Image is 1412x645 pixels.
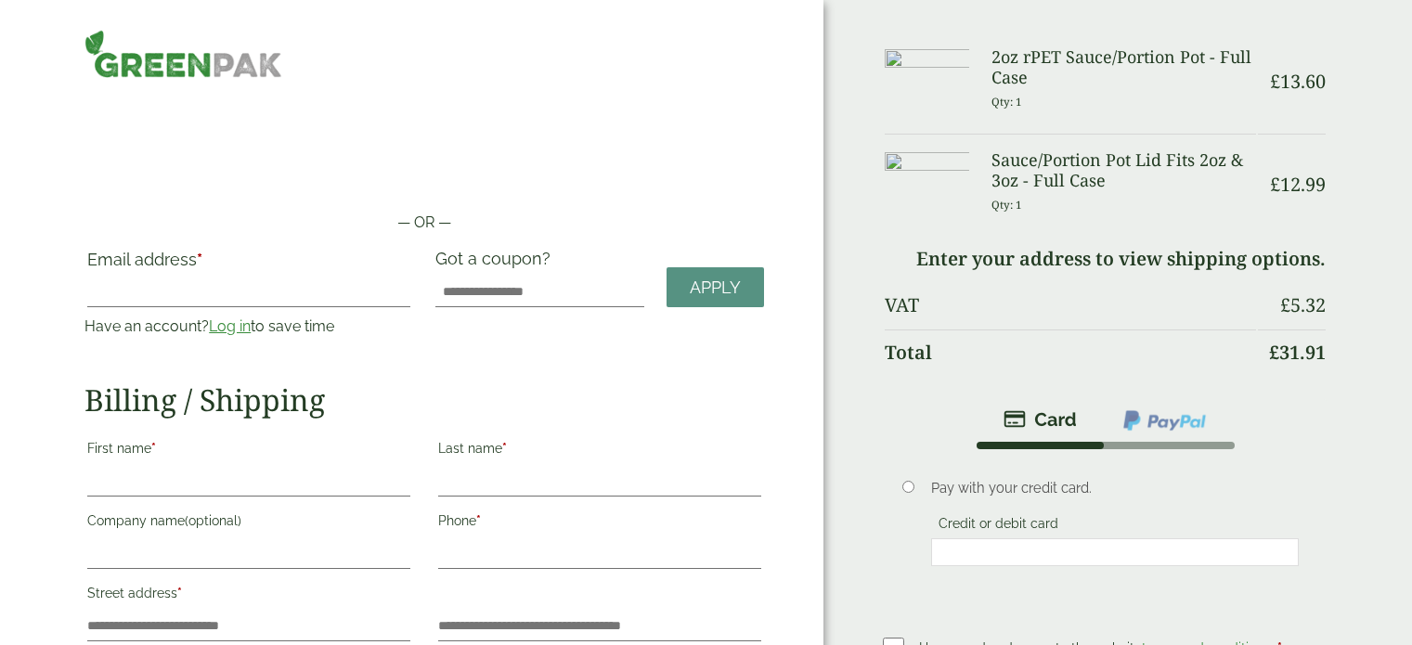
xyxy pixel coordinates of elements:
small: Qty: 1 [991,198,1022,212]
label: Got a coupon? [435,249,558,277]
bdi: 13.60 [1270,69,1326,94]
span: Apply [690,277,741,298]
label: Last name [438,435,761,467]
span: £ [1269,340,1279,365]
th: VAT [885,283,1256,328]
img: ppcp-gateway.png [1121,408,1208,432]
a: Apply [667,267,764,307]
td: Enter your address to view shipping options. [885,237,1326,281]
span: £ [1270,69,1280,94]
a: Log in [209,317,251,335]
p: Pay with your credit card. [931,478,1299,498]
h2: Billing / Shipping [84,382,764,418]
label: Street address [87,580,410,612]
label: Phone [438,508,761,539]
span: (optional) [185,513,241,528]
p: — OR — [84,212,764,234]
label: First name [87,435,410,467]
abbr: required [151,441,156,456]
label: Company name [87,508,410,539]
span: £ [1280,292,1290,317]
small: Qty: 1 [991,95,1022,109]
abbr: required [197,250,202,269]
abbr: required [502,441,507,456]
label: Email address [87,252,410,277]
img: stripe.png [1004,408,1077,431]
bdi: 31.91 [1269,340,1326,365]
th: Total [885,329,1256,375]
bdi: 5.32 [1280,292,1326,317]
h3: 2oz rPET Sauce/Portion Pot - Full Case [991,47,1256,87]
p: Have an account? to save time [84,316,413,338]
iframe: Secure card payment input frame [937,544,1293,561]
iframe: Secure payment button frame [84,152,764,189]
h3: Sauce/Portion Pot Lid Fits 2oz & 3oz - Full Case [991,150,1256,190]
bdi: 12.99 [1270,172,1326,197]
span: £ [1270,172,1280,197]
abbr: required [476,513,481,528]
label: Credit or debit card [931,516,1066,536]
img: GreenPak Supplies [84,30,281,78]
abbr: required [177,586,182,600]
